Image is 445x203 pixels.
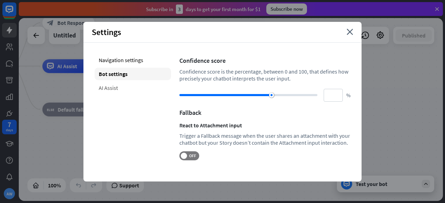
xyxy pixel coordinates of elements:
[119,180,139,191] span: Support
[4,188,15,199] div: AW
[179,68,350,82] div: Confidence score is the percentage, between 0 and 100, that defines how precisely your chatbot in...
[95,82,171,94] div: AI Assist
[57,63,77,70] span: AI Assist
[95,68,171,80] div: Bot settings
[58,106,95,113] span: Default fallback
[8,121,11,128] div: 7
[179,132,350,146] div: Trigger a Fallback message when the user shares an attachment with your chatbot but your Story do...
[179,122,350,129] div: React to Attachment input
[57,19,90,26] span: Bot Response
[92,27,121,37] span: Settings
[266,3,307,15] div: Subscribe now
[179,57,350,65] div: Confidence score
[347,29,353,35] i: close
[2,120,17,134] a: 7 days
[95,54,171,66] div: Navigation settings
[47,19,54,26] i: block_bot_response
[179,109,350,117] div: Fallback
[396,29,432,42] button: Published
[53,27,76,44] div: Untitled
[6,3,26,24] button: Open LiveChat chat widget
[46,180,63,191] div: 100%
[47,106,54,113] i: block_fallback
[6,128,13,133] div: days
[176,5,183,14] div: 3
[356,180,418,187] div: Test your bot
[346,92,350,99] span: %
[187,153,198,159] span: OFF
[146,5,261,14] div: Subscribe in days to get your first month for $1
